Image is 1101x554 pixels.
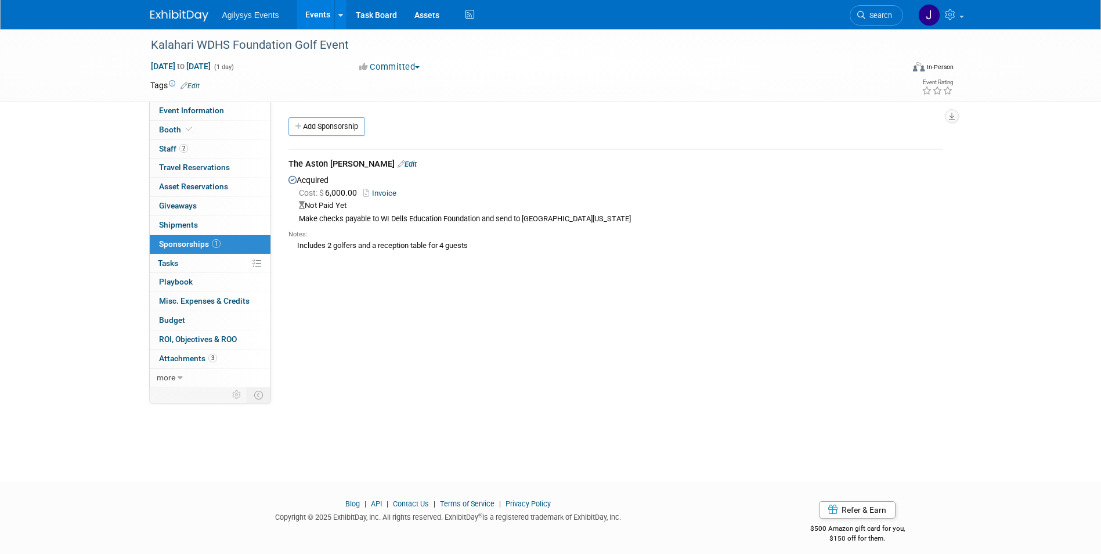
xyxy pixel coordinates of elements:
[150,330,270,349] a: ROI, Objectives & ROO
[835,60,954,78] div: Event Format
[159,315,185,325] span: Budget
[288,239,943,251] div: Includes 2 golfers and a reception table for 4 guests
[147,35,886,56] div: Kalahari WDHS Foundation Golf Event
[150,254,270,273] a: Tasks
[384,499,391,508] span: |
[850,5,903,26] a: Search
[362,499,369,508] span: |
[150,235,270,254] a: Sponsorships1
[159,220,198,229] span: Shipments
[288,230,943,239] div: Notes:
[213,63,234,71] span: (1 day)
[227,387,247,402] td: Personalize Event Tab Strip
[355,61,424,73] button: Committed
[913,62,925,71] img: Format-Inperson.png
[922,80,953,85] div: Event Rating
[299,188,325,197] span: Cost: $
[150,121,270,139] a: Booth
[159,296,250,305] span: Misc. Expenses & Credits
[181,82,200,90] a: Edit
[440,499,494,508] a: Terms of Service
[247,387,270,402] td: Toggle Event Tabs
[918,4,940,26] img: Jennifer Bridell
[288,158,943,172] div: The Aston [PERSON_NAME]
[159,277,193,286] span: Playbook
[288,117,365,136] a: Add Sponsorship
[506,499,551,508] a: Privacy Policy
[363,189,401,197] a: Invoice
[212,239,221,248] span: 1
[150,102,270,120] a: Event Information
[764,534,951,544] div: $150 off for them.
[150,80,200,91] td: Tags
[186,126,192,132] i: Booth reservation complete
[345,499,360,508] a: Blog
[159,334,237,344] span: ROI, Objectives & ROO
[159,239,221,249] span: Sponsorships
[159,182,228,191] span: Asset Reservations
[431,499,438,508] span: |
[478,512,482,519] sup: ®
[299,188,362,197] span: 6,000.00
[159,125,194,134] span: Booth
[150,369,270,387] a: more
[371,499,382,508] a: API
[150,61,211,71] span: [DATE] [DATE]
[159,354,217,363] span: Attachments
[179,144,188,153] span: 2
[764,516,951,543] div: $500 Amazon gift card for you,
[150,178,270,196] a: Asset Reservations
[150,292,270,311] a: Misc. Expenses & Credits
[208,354,217,362] span: 3
[299,214,943,224] div: Make checks payable to WI Dells Education Foundation and send to [GEOGRAPHIC_DATA][US_STATE]
[150,216,270,235] a: Shipments
[150,273,270,292] a: Playbook
[150,350,270,368] a: Attachments3
[819,501,896,519] a: Refer & Earn
[926,63,954,71] div: In-Person
[157,373,175,382] span: more
[159,201,197,210] span: Giveaways
[150,10,208,21] img: ExhibitDay
[865,11,892,20] span: Search
[158,258,178,268] span: Tasks
[150,140,270,159] a: Staff2
[159,163,230,172] span: Travel Reservations
[150,159,270,177] a: Travel Reservations
[150,197,270,215] a: Giveaways
[159,106,224,115] span: Event Information
[159,144,188,153] span: Staff
[496,499,504,508] span: |
[222,10,279,20] span: Agilysys Events
[393,499,429,508] a: Contact Us
[150,509,747,523] div: Copyright © 2025 ExhibitDay, Inc. All rights reserved. ExhibitDay is a registered trademark of Ex...
[398,160,417,168] a: Edit
[288,172,943,254] div: Acquired
[150,311,270,330] a: Budget
[299,200,943,211] div: Not Paid Yet
[175,62,186,71] span: to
